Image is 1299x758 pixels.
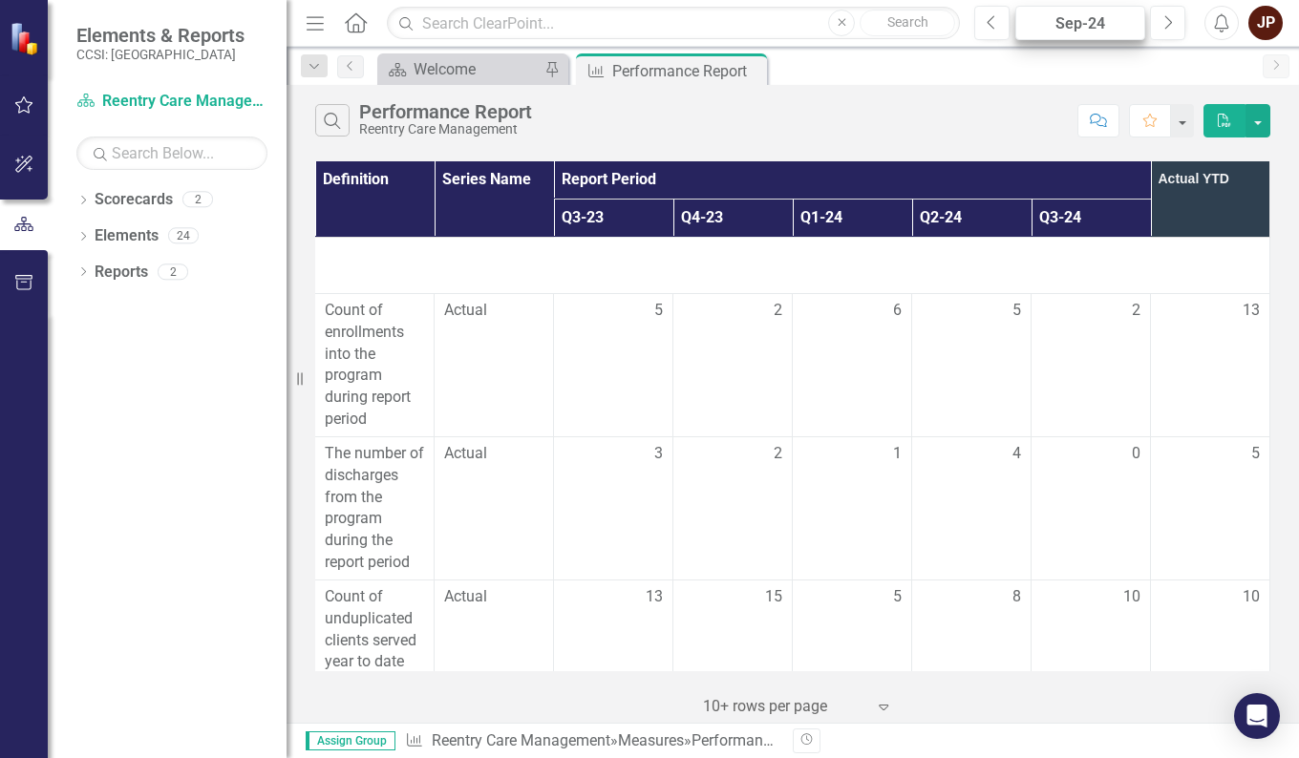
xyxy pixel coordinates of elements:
[1251,444,1260,462] span: 5
[306,731,395,750] span: Assign Group
[359,101,532,122] div: Performance Report
[1022,12,1139,35] div: Sep-24
[654,443,663,465] span: 3
[325,300,424,431] div: Count of enrollments into the program during report period
[414,57,540,81] div: Welcome
[887,14,928,30] span: Search
[1243,587,1260,605] span: 10
[1012,586,1021,608] span: 8
[95,262,148,284] a: Reports
[76,137,267,170] input: Search Below...
[1123,586,1140,608] span: 10
[182,192,213,208] div: 2
[692,731,826,749] div: Performance Report
[444,300,543,322] span: Actual
[646,586,663,608] span: 13
[76,47,245,62] small: CCSI: [GEOGRAPHIC_DATA]
[1012,443,1021,465] span: 4
[1032,436,1151,579] td: Double-Click to Edit
[893,586,902,608] span: 5
[1243,301,1260,319] span: 13
[618,731,684,749] a: Measures
[793,436,912,579] td: Double-Click to Edit
[86,265,1260,287] p: Saving Grace Ministries
[774,300,782,322] span: 2
[1015,6,1145,40] button: Sep-24
[1032,579,1151,701] td: Double-Click to Edit
[893,443,902,465] span: 1
[912,293,1032,436] td: Double-Click to Edit
[554,293,673,436] td: Double-Click to Edit
[95,189,173,211] a: Scorecards
[774,443,782,465] span: 2
[444,586,543,608] span: Actual
[168,228,199,244] div: 24
[673,436,793,579] td: Double-Click to Edit
[612,59,762,83] div: Performance Report
[654,300,663,322] span: 5
[1032,293,1151,436] td: Double-Click to Edit
[1132,300,1140,322] span: 2
[325,443,424,574] div: The number of discharges from the program during the report period
[158,263,188,280] div: 2
[76,24,245,47] span: Elements & Reports
[359,122,532,137] div: Reentry Care Management
[1248,6,1283,40] button: JP
[86,243,1260,261] div: Agency
[1132,443,1140,465] span: 0
[387,7,960,40] input: Search ClearPoint...
[325,586,424,695] p: Count of unduplicated clients served year to date (all enrolled)
[673,579,793,701] td: Double-Click to Edit
[95,225,159,247] a: Elements
[405,730,778,752] div: » »
[893,300,902,322] span: 6
[554,579,673,701] td: Double-Click to Edit
[10,22,43,55] img: ClearPoint Strategy
[673,293,793,436] td: Double-Click to Edit
[860,10,955,36] button: Search
[1234,693,1280,739] div: Open Intercom Messenger
[554,436,673,579] td: Double-Click to Edit
[793,293,912,436] td: Double-Click to Edit
[793,579,912,701] td: Double-Click to Edit
[912,579,1032,701] td: Double-Click to Edit
[444,443,543,465] span: Actual
[382,57,540,81] a: Welcome
[76,91,267,113] a: Reentry Care Management
[765,586,782,608] span: 15
[1012,300,1021,322] span: 5
[912,436,1032,579] td: Double-Click to Edit
[432,731,610,749] a: Reentry Care Management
